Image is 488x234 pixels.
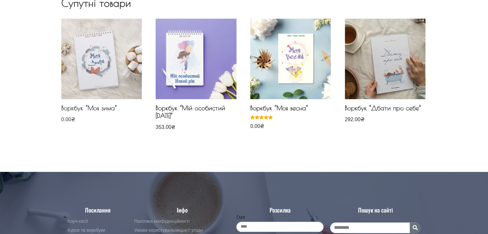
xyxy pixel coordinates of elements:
h4: Інфо [134,207,230,213]
img: Воркбук "Моя весна" [250,19,331,99]
span: ₴ [71,117,75,122]
bdi: 0.00 [250,123,264,129]
a: Воркбук "Моя зима"Воркбук “Моя зима” 0.00₴ [61,19,142,124]
h4: Посилання [68,207,128,213]
a: Політика конфіденційності [134,218,230,225]
h2: Воркбук “Дбати про себе” [345,104,425,115]
span: Політика конфіденційності [134,218,189,225]
a: Воркбук "Моя весна"Воркбук “Моя весна”Оцінено в 5.00 з 5 0.00₴ [250,19,331,130]
bdi: 0.00 [61,117,75,122]
img: Воркбук "Моя зима" [61,19,142,99]
span: ₴ [171,124,175,130]
div: Оцінено в 5.00 з 5 [250,115,274,120]
bdi: 292.00 [345,117,364,122]
label: І'мя [236,213,245,221]
span: ₴ [360,117,364,122]
button: Пошук [410,222,420,233]
h4: Розсилка [236,207,324,213]
a: Воркбук "Мій особистий Новий рік"Воркбук “Мій особистий [DATE]” 353.00₴ [156,19,236,132]
span: Коуч-сесії [68,218,88,225]
img: Воркбук "Мій особистий Новий рік" [156,19,236,99]
h2: Воркбук “Моя зима” [61,104,142,115]
bdi: 353.00 [156,124,175,130]
span: ₴ [260,123,264,129]
h2: Воркбук “Мій особистий [DATE]” [156,104,236,123]
h2: Воркбук “Моя весна” [250,104,331,115]
img: Воркбук "Дбати про себе" [345,19,425,99]
span: Оцінено в з 5 [250,115,274,135]
a: Коуч-сесії [68,218,128,225]
a: Воркбук "Дбати про себе"Воркбук “Дбати про себе” 292.00₴ [345,19,425,124]
h4: Пошук на сайті [330,207,420,213]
